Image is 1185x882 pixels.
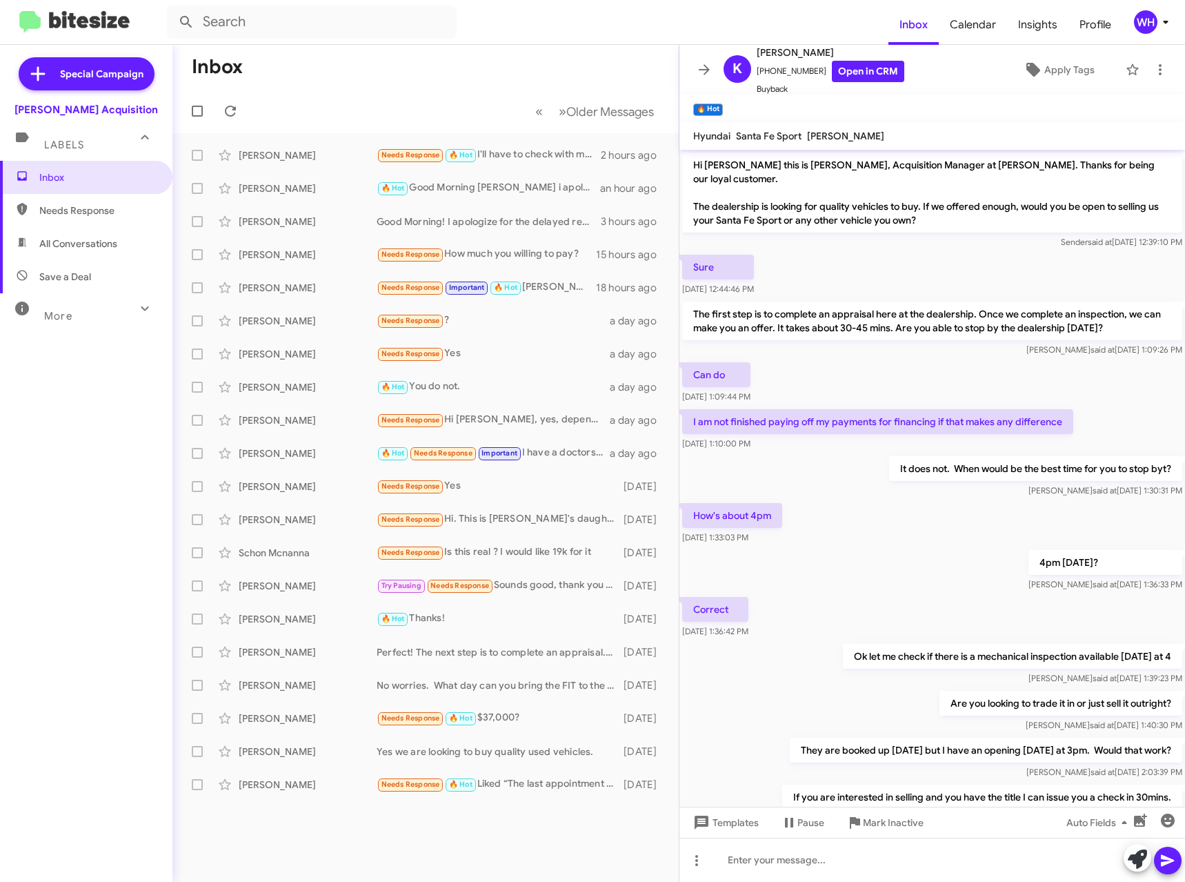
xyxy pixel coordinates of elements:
div: [PERSON_NAME] [239,447,377,460]
div: a day ago [610,347,668,361]
div: [PERSON_NAME] [239,678,377,692]
span: Needs Response [381,515,440,524]
span: [PERSON_NAME] [807,130,884,142]
div: Good Morning! I apologize for the delayed response. Are you able to stop by the dealership for an... [377,215,601,228]
div: [PERSON_NAME] Acquisition [14,103,158,117]
span: Apply Tags [1044,57,1095,82]
div: a day ago [610,380,668,394]
button: Pause [770,810,835,835]
span: Needs Response [430,581,489,590]
span: [DATE] 1:33:03 PM [682,532,748,542]
div: [PERSON_NAME] [239,248,377,262]
small: 🔥 Hot [693,104,723,116]
span: Save a Deal [39,270,91,284]
div: Schon Mcnanna [239,546,377,560]
span: 🔥 Hot [381,449,405,458]
span: « [535,103,543,120]
div: 3 hours ago [601,215,668,228]
div: a day ago [610,314,668,328]
p: The first step is to complete an appraisal here at the dealership. Once we complete an inspection... [682,302,1182,340]
nav: Page navigation example [528,97,662,126]
div: 15 hours ago [596,248,668,262]
div: Perfect! The next step is to complete an appraisal. Once complete, we can make you an offer. Are ... [377,645,621,659]
div: [DATE] [621,778,668,792]
span: Needs Response [381,349,440,358]
p: Ok let me check if there is a mechanical inspection available [DATE] at 4 [843,644,1182,669]
div: Yes we are looking to buy quality used vehicles. [377,745,621,758]
span: 🔥 Hot [494,283,517,292]
span: Try Pausing [381,581,421,590]
span: Needs Response [381,482,440,491]
span: 🔥 Hot [449,150,472,159]
button: Apply Tags [999,57,1119,82]
div: a day ago [610,413,668,427]
span: Inbox [39,170,157,184]
span: K [733,58,742,80]
div: How much you willing to pay? [377,246,596,262]
div: [PERSON_NAME] [239,778,377,792]
a: Special Campaign [19,57,155,90]
a: Insights [1007,5,1068,45]
span: Mark Inactive [863,810,924,835]
div: [DATE] [621,612,668,626]
button: Mark Inactive [835,810,935,835]
div: Liked “The last appointment daily is 3pm. [DATE] til 1pm, We are closed for inpsections [DATE]” [377,776,621,792]
span: Profile [1068,5,1122,45]
div: [PERSON_NAME] [239,182,377,195]
span: [PHONE_NUMBER] [757,61,904,82]
span: Needs Response [381,150,440,159]
h1: Inbox [192,56,243,78]
span: [PERSON_NAME] [757,44,904,61]
p: How's about 4pm [682,503,782,528]
span: Older Messages [566,104,654,119]
span: Important [481,449,517,458]
span: said at [1088,237,1112,247]
span: » [559,103,566,120]
p: Correct [682,597,748,622]
div: [DATE] [621,712,668,725]
div: Hi [PERSON_NAME], yes, depending on the price... [377,412,610,428]
input: Search [167,6,457,39]
span: Needs Response [381,283,440,292]
div: a day ago [610,447,668,460]
div: [PERSON_NAME] [239,347,377,361]
p: They are booked up [DATE] but I have an opening [DATE] at 3pm. Would that work? [790,738,1182,763]
span: Templates [690,810,759,835]
div: [DATE] [621,645,668,659]
div: [PERSON_NAME] [239,215,377,228]
div: [PERSON_NAME] [239,480,377,493]
div: [PERSON_NAME] [239,380,377,394]
div: [PERSON_NAME], my apologies, my ride for [DATE] just cancelled and if I end up selling I'll need ... [377,280,596,295]
div: Good Morning [PERSON_NAME] i apologize for the late response. Can I give you a call [DATE]? What ... [377,180,600,196]
div: Yes [377,346,610,362]
div: [PERSON_NAME] [239,513,377,527]
span: Important [449,283,485,292]
p: Sure [682,255,754,280]
span: said at [1093,485,1117,496]
span: [DATE] 1:10:00 PM [682,438,750,449]
p: 4pm [DATE]? [1028,550,1182,575]
button: Previous [527,97,551,126]
span: Needs Response [381,780,440,789]
span: Special Campaign [60,67,143,81]
span: said at [1091,344,1115,355]
span: Labels [44,139,84,151]
span: [DATE] 1:09:44 PM [682,391,750,402]
span: 🔥 Hot [449,780,472,789]
div: ? [377,313,610,329]
span: [PERSON_NAME] [DATE] 1:39:23 PM [1028,673,1182,683]
div: an hour ago [600,182,668,195]
div: [PERSON_NAME] [239,579,377,593]
button: Auto Fields [1055,810,1144,835]
span: said at [1093,579,1117,589]
button: Templates [679,810,770,835]
div: [PERSON_NAME] [239,712,377,725]
div: [DATE] [621,480,668,493]
span: Needs Response [414,449,472,458]
span: said at [1090,720,1114,730]
span: [PERSON_NAME] [DATE] 1:30:31 PM [1028,485,1182,496]
span: Santa Fe Sport [736,130,801,142]
span: Calendar [939,5,1007,45]
div: [PERSON_NAME] [239,148,377,162]
p: Can do [682,362,750,387]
